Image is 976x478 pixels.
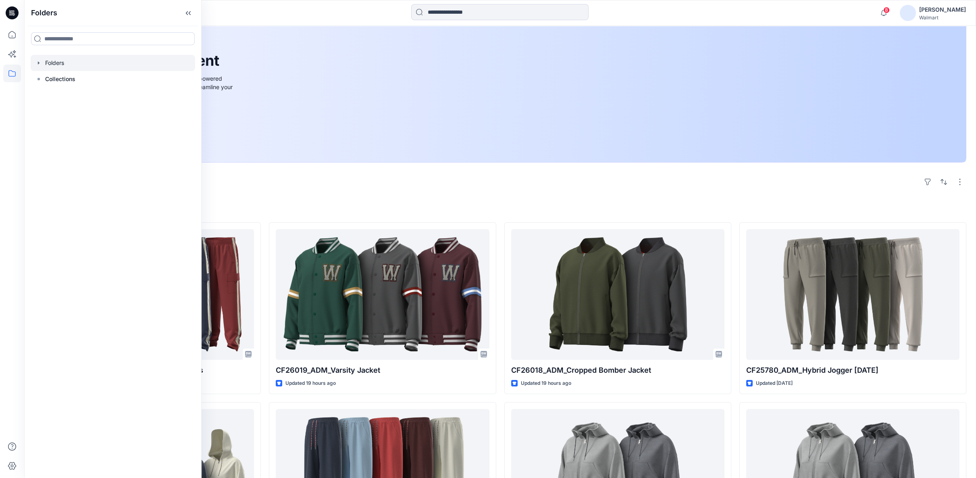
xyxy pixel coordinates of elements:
a: CF25780_ADM_Hybrid Jogger 24JUL25 [746,229,959,360]
div: [PERSON_NAME] [919,5,966,15]
p: Updated 19 hours ago [285,379,336,388]
p: Collections [45,74,75,84]
img: avatar [900,5,916,21]
p: CF26019_ADM_Varsity Jacket [276,365,489,376]
p: CF26018_ADM_Cropped Bomber Jacket [511,365,724,376]
span: 8 [883,7,890,13]
a: CF26019_ADM_Varsity Jacket [276,229,489,360]
p: Updated 19 hours ago [521,379,571,388]
h4: Styles [34,205,966,214]
p: Updated [DATE] [756,379,793,388]
a: CF26018_ADM_Cropped Bomber Jacket [511,229,724,360]
div: Walmart [919,15,966,21]
p: CF25780_ADM_Hybrid Jogger [DATE] [746,365,959,376]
